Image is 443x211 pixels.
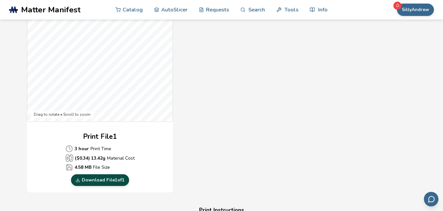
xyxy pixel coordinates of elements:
span: Average Cost [66,145,73,152]
div: Drag to rotate • Scroll to zoom [30,111,94,119]
p: Material Cost [66,154,135,162]
p: Print Time [66,145,135,152]
b: 3 hour [75,145,89,152]
a: Download File1of1 [71,174,129,186]
span: Average Cost [66,154,73,162]
span: Matter Manifest [21,5,80,14]
span: Average Cost [66,164,73,171]
h2: Print File 1 [83,132,117,142]
p: File Size [66,164,135,171]
button: Send feedback via email [424,192,438,206]
button: SillyAndrew [397,4,434,16]
b: 4.58 MB [75,164,91,171]
b: ($ 0.34 ) 13.42 g [75,155,105,162]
